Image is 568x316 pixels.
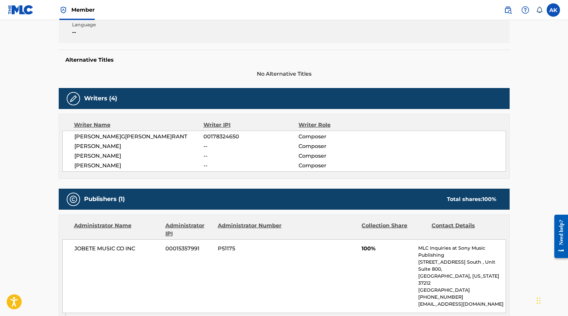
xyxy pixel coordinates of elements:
p: [GEOGRAPHIC_DATA], [US_STATE] 37212 [418,273,505,287]
div: Notifications [536,7,543,13]
div: Writer Name [74,121,204,129]
img: Top Rightsholder [59,6,67,14]
span: No Alternative Titles [59,70,510,78]
span: [PERSON_NAME] [74,162,204,170]
span: 00015357991 [165,245,213,253]
div: Total shares: [447,195,496,203]
span: P51175 [218,245,282,253]
a: Public Search [501,3,515,17]
img: search [504,6,512,14]
div: Administrator Number [218,222,282,238]
div: User Menu [547,3,560,17]
h5: Alternative Titles [65,57,503,63]
span: Member [71,6,95,14]
div: Administrator IPI [165,222,213,238]
span: -- [203,142,298,150]
span: [PERSON_NAME] [74,152,204,160]
span: 100% [362,245,413,253]
span: Composer [299,152,385,160]
img: Publishers [69,195,77,203]
span: Composer [299,162,385,170]
div: Collection Share [362,222,426,238]
div: Help [519,3,532,17]
img: help [521,6,529,14]
span: 00178324650 [203,133,298,141]
span: JOBETE MUSIC CO INC [74,245,161,253]
h5: Writers (4) [84,95,117,102]
span: -- [203,152,298,160]
span: Composer [299,142,385,150]
span: -- [72,28,180,36]
span: [PERSON_NAME] [74,142,204,150]
p: [EMAIL_ADDRESS][DOMAIN_NAME] [418,301,505,308]
span: Language [72,21,180,28]
div: Contact Details [432,222,496,238]
span: -- [203,162,298,170]
span: Composer [299,133,385,141]
span: 100 % [482,196,496,202]
div: Administrator Name [74,222,160,238]
span: [PERSON_NAME]G[PERSON_NAME]RANT [74,133,204,141]
iframe: Resource Center [549,210,568,263]
img: Writers [69,95,77,103]
iframe: Chat Widget [535,284,568,316]
div: Drag [537,291,541,311]
p: [GEOGRAPHIC_DATA] [418,287,505,294]
h5: Publishers (1) [84,195,125,203]
div: Writer IPI [203,121,299,129]
p: [PHONE_NUMBER] [418,294,505,301]
img: MLC Logo [8,5,34,15]
p: [STREET_ADDRESS] South , Unit Suite 800, [418,259,505,273]
div: Writer Role [299,121,385,129]
p: MLC Inquiries at Sony Music Publishing [418,245,505,259]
